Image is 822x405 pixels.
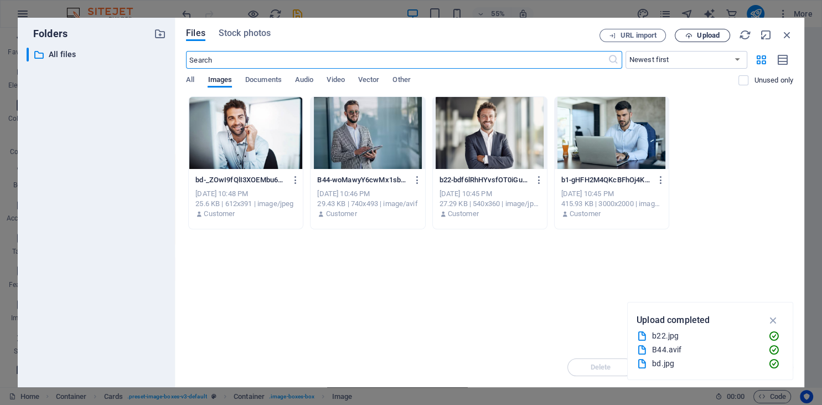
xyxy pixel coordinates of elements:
[295,73,313,89] span: Audio
[440,175,530,185] p: b22-bdf6lRhHYvsfOT0iGu7UZg.jpg
[317,199,418,209] div: 29.43 KB | 740x493 | image/avif
[754,75,793,85] p: Displays only files that are not in use on the website. Files added during this session can still...
[675,29,730,42] button: Upload
[599,29,666,42] button: URL import
[440,189,540,199] div: [DATE] 10:45 PM
[317,189,418,199] div: [DATE] 10:46 PM
[317,175,408,185] p: B44-woMawyY6cwMx1sbXJ5xxmQ.avif
[392,73,410,89] span: Other
[440,199,540,209] div: 27.29 KB | 540x360 | image/jpeg
[49,48,146,61] p: All files
[561,189,662,199] div: [DATE] 10:45 PM
[27,27,68,41] p: Folders
[245,73,282,89] span: Documents
[621,32,656,39] span: URL import
[652,357,759,370] div: bd.jpg
[195,199,296,209] div: 25.6 KB | 612x391 | image/jpeg
[195,175,286,185] p: bd-_ZOwI9fQlI3XOEMbu6aZhw.jpg
[739,29,751,41] i: Reload
[448,209,479,219] p: Customer
[327,73,344,89] span: Video
[561,199,662,209] div: 415.93 KB | 3000x2000 | image/jpeg
[325,209,356,219] p: Customer
[195,189,296,199] div: [DATE] 10:48 PM
[186,27,205,40] span: Files
[637,313,710,327] p: Upload completed
[697,32,720,39] span: Upload
[652,344,759,356] div: B44.avif
[186,73,194,89] span: All
[154,28,166,40] i: Create new folder
[358,73,380,89] span: Vector
[781,29,793,41] i: Close
[208,73,232,89] span: Images
[652,330,759,342] div: b22.jpg
[204,209,235,219] p: Customer
[219,27,271,40] span: Stock photos
[561,175,652,185] p: b1-gHFH2M4QKcBFhOj4Kk73xQ.jpg
[27,48,29,61] div: ​
[186,51,607,69] input: Search
[570,209,601,219] p: Customer
[760,29,772,41] i: Minimize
